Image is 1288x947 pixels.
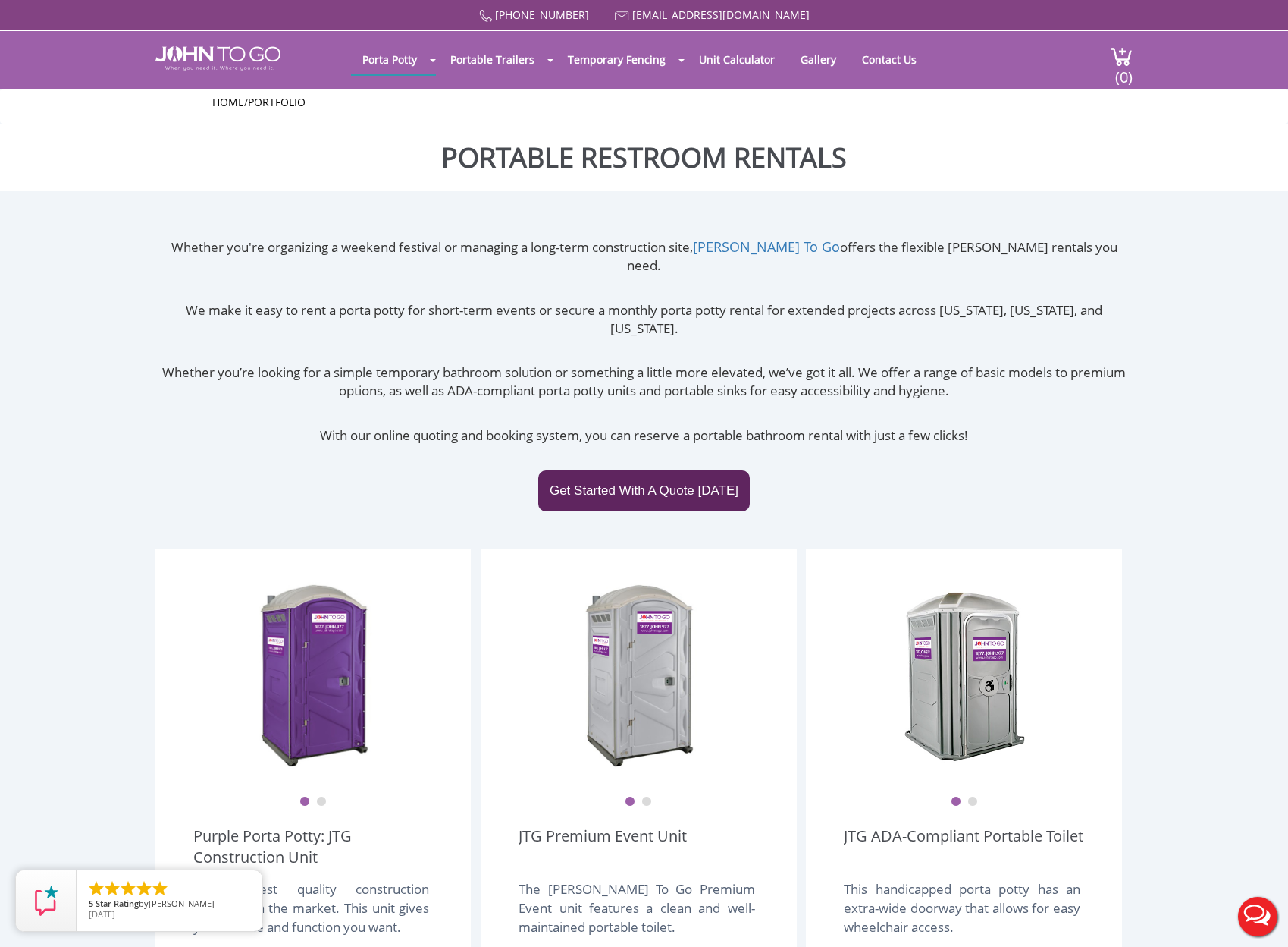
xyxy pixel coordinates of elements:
p: Whether you're organizing a weekend festival or managing a long-term construction site, offers th... [155,238,1133,275]
a: Gallery [789,45,848,74]
a: JTG Premium Event Unit [519,826,687,868]
a: Unit Calculator [688,45,786,74]
button: 1 of 2 [625,797,635,807]
li:  [151,879,169,898]
ul: / [212,95,1076,110]
a: Contact Us [851,45,928,74]
img: Call [479,10,492,23]
button: 2 of 2 [641,797,652,807]
li:  [135,879,153,898]
button: 1 of 2 [299,797,310,807]
p: Whether you’re looking for a simple temporary bathroom solution or something a little more elevat... [155,363,1133,401]
span: 5 [89,898,93,909]
a: Porta Potty [351,45,428,74]
p: With our online quoting and booking system, you can reserve a portable bathroom rental with just ... [155,426,1133,445]
a: Portable Trailers [439,45,546,74]
a: [PHONE_NUMBER] [495,8,589,22]
a: Portfolio [248,95,306,109]
span: [DATE] [89,908,115,920]
span: Star Rating [96,898,139,909]
span: by [89,899,250,910]
img: ADA Handicapped Accessible Unit [904,580,1025,769]
button: 2 of 2 [316,797,327,807]
img: cart a [1110,46,1133,67]
li:  [103,879,121,898]
a: Get Started With A Quote [DATE] [538,470,750,511]
button: Live Chat [1227,886,1288,947]
span: (0) [1114,55,1133,87]
img: Review Rating [31,886,61,916]
li:  [119,879,137,898]
a: JTG ADA-Compliant Portable Toilet [844,826,1083,868]
p: We make it easy to rent a porta potty for short-term events or secure a monthly porta potty renta... [155,301,1133,338]
a: Purple Porta Potty: JTG Construction Unit [193,826,433,868]
a: [PERSON_NAME] To Go [693,238,840,256]
a: Temporary Fencing [556,45,677,74]
a: Home [212,95,244,109]
span: [PERSON_NAME] [149,898,215,909]
a: [EMAIL_ADDRESS][DOMAIN_NAME] [632,8,810,22]
img: JOHN to go [155,46,280,71]
img: Mail [615,11,629,21]
button: 1 of 2 [951,797,961,807]
button: 2 of 2 [967,797,978,807]
li:  [87,879,105,898]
